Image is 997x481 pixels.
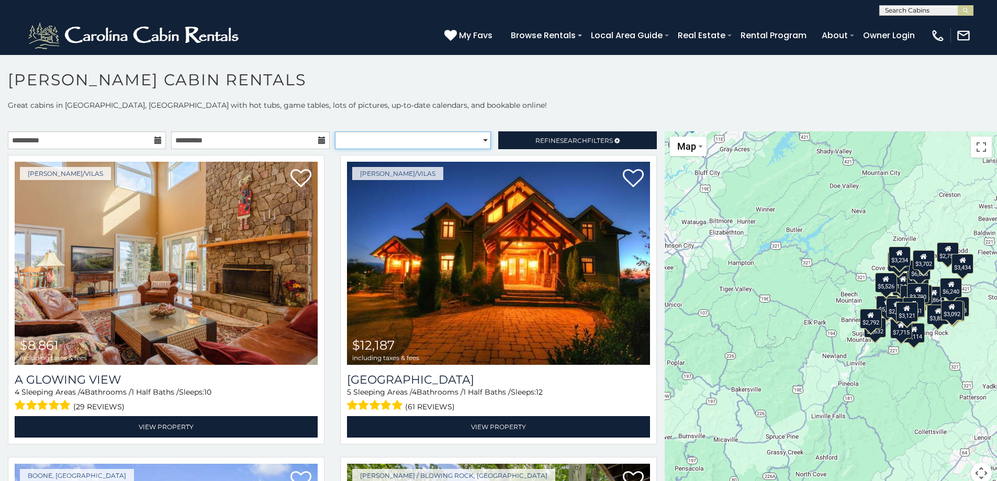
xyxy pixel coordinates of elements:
[956,28,971,43] img: mail-regular-white.png
[937,242,959,262] div: $2,759
[15,162,318,365] img: A Glowing View
[940,278,962,298] div: $6,240
[131,387,179,397] span: 1 Half Baths /
[73,400,125,413] span: (29 reviews)
[890,319,912,339] div: $7,715
[26,20,243,51] img: White-1-2.png
[909,260,931,279] div: $6,886
[506,26,581,44] a: Browse Rentals
[927,304,949,324] div: $3,855
[15,162,318,365] a: A Glowing View $8,861 including taxes & fees
[347,162,650,365] a: Wilderness Lodge $12,187 including taxes & fees
[816,26,853,44] a: About
[352,354,419,361] span: including taxes & fees
[15,387,318,413] div: Sleeping Areas / Bathrooms / Sleeps:
[891,273,916,293] div: $12,187
[498,131,656,149] a: RefineSearchFilters
[20,338,59,353] span: $8,861
[405,400,455,413] span: (61 reviews)
[670,137,707,156] button: Change map style
[943,301,965,321] div: $6,289
[903,322,925,342] div: $7,114
[860,309,882,329] div: $2,792
[20,354,87,361] span: including taxes & fees
[204,387,211,397] span: 10
[952,254,974,274] div: $3,434
[412,387,417,397] span: 4
[889,246,911,266] div: $3,234
[444,29,495,42] a: My Favs
[908,265,929,285] div: $5,315
[463,387,511,397] span: 1 Half Baths /
[623,168,644,190] a: Add to favorites
[908,283,929,303] div: $3,790
[560,137,587,144] span: Search
[877,295,899,315] div: $5,028
[347,416,650,438] a: View Property
[535,137,613,144] span: Refine Filters
[352,167,443,180] a: [PERSON_NAME]/Vilas
[347,373,650,387] a: [GEOGRAPHIC_DATA]
[858,26,920,44] a: Owner Login
[290,168,311,190] a: Add to favorites
[971,137,992,158] button: Toggle fullscreen view
[347,162,650,365] img: Wilderness Lodge
[864,318,886,338] div: $3,632
[586,26,668,44] a: Local Area Guide
[536,387,543,397] span: 12
[923,286,945,306] div: $3,864
[347,373,650,387] h3: Wilderness Lodge
[941,300,963,320] div: $3,092
[896,301,918,321] div: $3,121
[459,29,492,42] span: My Favs
[875,273,897,293] div: $5,526
[913,250,935,270] div: $3,702
[901,285,923,305] div: $3,706
[931,28,945,43] img: phone-regular-white.png
[347,387,351,397] span: 5
[20,167,111,180] a: [PERSON_NAME]/Vilas
[15,373,318,387] a: A Glowing View
[735,26,812,44] a: Rental Program
[15,416,318,438] a: View Property
[888,251,910,271] div: $3,802
[352,338,395,353] span: $12,187
[677,141,696,152] span: Map
[347,387,650,413] div: Sleeping Areas / Bathrooms / Sleeps:
[886,298,908,318] div: $2,809
[903,297,925,317] div: $3,651
[673,26,731,44] a: Real Estate
[15,387,19,397] span: 4
[80,387,85,397] span: 4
